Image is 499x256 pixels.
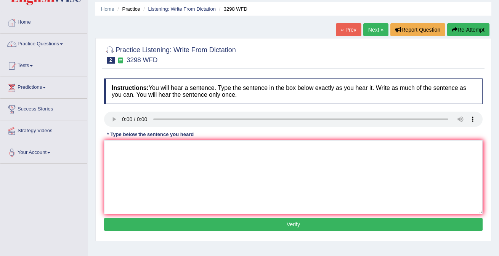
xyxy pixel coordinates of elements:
[112,85,149,91] b: Instructions:
[447,23,489,36] button: Re-Attempt
[0,34,87,53] a: Practice Questions
[363,23,388,36] a: Next »
[104,131,197,138] div: * Type below the sentence you heard
[0,12,87,31] a: Home
[0,55,87,74] a: Tests
[101,6,114,12] a: Home
[390,23,445,36] button: Report Question
[0,120,87,139] a: Strategy Videos
[117,57,125,64] small: Exam occurring question
[127,56,157,64] small: 3298 WFD
[116,5,140,13] li: Practice
[217,5,247,13] li: 3298 WFD
[107,57,115,64] span: 2
[104,45,236,64] h2: Practice Listening: Write From Dictation
[336,23,361,36] a: « Prev
[0,77,87,96] a: Predictions
[0,99,87,118] a: Success Stories
[104,218,483,231] button: Verify
[0,142,87,161] a: Your Account
[148,6,216,12] a: Listening: Write From Dictation
[104,78,483,104] h4: You will hear a sentence. Type the sentence in the box below exactly as you hear it. Write as muc...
